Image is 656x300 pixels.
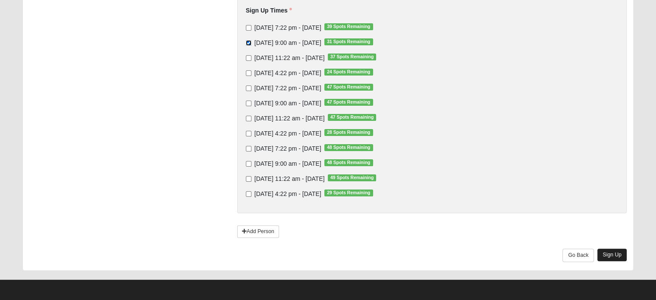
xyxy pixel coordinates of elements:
span: 28 Spots Remaining [324,129,373,136]
a: Add Person [237,225,279,238]
a: Go Back [562,249,594,262]
input: [DATE] 7:22 pm - [DATE]47 Spots Remaining [246,85,251,91]
span: 49 Spots Remaining [328,174,377,181]
input: [DATE] 4:22 pm - [DATE]29 Spots Remaining [246,191,251,197]
input: [DATE] 9:00 am - [DATE]31 Spots Remaining [246,40,251,46]
span: [DATE] 11:22 am - [DATE] [254,115,325,122]
span: [DATE] 7:22 pm - [DATE] [254,24,321,31]
span: 48 Spots Remaining [324,144,373,151]
span: 47 Spots Remaining [324,99,373,106]
span: [DATE] 4:22 pm - [DATE] [254,69,321,76]
span: [DATE] 9:00 am - [DATE] [254,100,321,107]
span: 31 Spots Remaining [324,38,373,45]
span: 48 Spots Remaining [324,159,373,166]
span: 47 Spots Remaining [324,84,373,91]
span: 47 Spots Remaining [328,114,377,121]
input: [DATE] 11:22 am - [DATE]47 Spots Remaining [246,116,251,121]
input: [DATE] 7:22 pm - [DATE]39 Spots Remaining [246,25,251,31]
span: [DATE] 9:00 am - [DATE] [254,160,321,167]
span: [DATE] 11:22 am - [DATE] [254,175,325,182]
span: 29 Spots Remaining [324,189,373,196]
label: Sign Up Times [246,6,292,15]
span: [DATE] 9:00 am - [DATE] [254,39,321,46]
span: 37 Spots Remaining [328,54,377,60]
input: [DATE] 9:00 am - [DATE]48 Spots Remaining [246,161,251,167]
input: [DATE] 11:22 am - [DATE]49 Spots Remaining [246,176,251,182]
input: [DATE] 9:00 am - [DATE]47 Spots Remaining [246,101,251,106]
span: 39 Spots Remaining [324,23,373,30]
span: [DATE] 7:22 pm - [DATE] [254,85,321,92]
span: 24 Spots Remaining [324,69,373,76]
span: [DATE] 4:22 pm - [DATE] [254,130,321,137]
a: Sign Up [597,249,627,261]
span: [DATE] 7:22 pm - [DATE] [254,145,321,152]
input: [DATE] 4:22 pm - [DATE]24 Spots Remaining [246,70,251,76]
span: [DATE] 4:22 pm - [DATE] [254,190,321,197]
input: [DATE] 7:22 pm - [DATE]48 Spots Remaining [246,146,251,152]
input: [DATE] 11:22 am - [DATE]37 Spots Remaining [246,55,251,61]
input: [DATE] 4:22 pm - [DATE]28 Spots Remaining [246,131,251,136]
span: [DATE] 11:22 am - [DATE] [254,54,325,61]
